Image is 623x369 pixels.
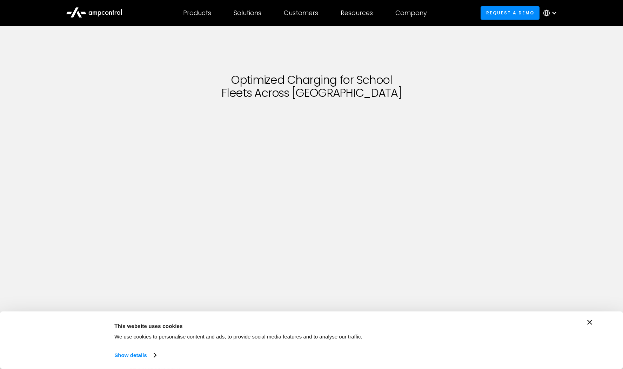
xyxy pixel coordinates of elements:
div: Products [183,9,211,17]
div: Customers [284,9,318,17]
div: Resources [341,9,373,17]
span: We use cookies to personalise content and ads, to provide social media features and to analyse ou... [114,334,362,340]
button: Okay [474,320,574,340]
div: Solutions [234,9,261,17]
h1: Optimized Charging for School Fleets Across [GEOGRAPHIC_DATA] [157,74,466,100]
div: This website uses cookies [114,322,458,330]
iframe: First Student_Final_Full Video_July2025 [157,104,466,335]
div: Company [395,9,427,17]
a: Show details [114,350,156,361]
a: Request a demo [481,6,540,19]
button: Close banner [587,320,592,325]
